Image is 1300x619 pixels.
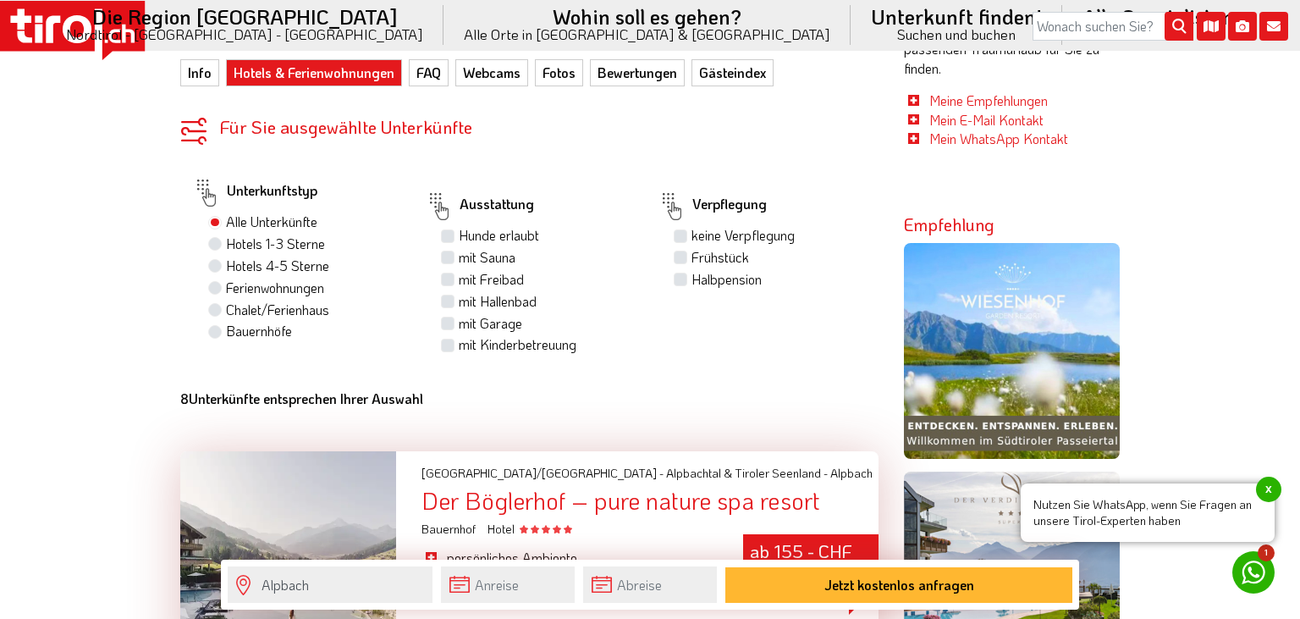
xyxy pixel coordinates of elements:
[180,390,189,407] b: 8
[226,279,324,297] label: Ferienwohnungen
[583,566,717,603] input: Abreise
[1258,544,1275,561] span: 1
[464,27,830,41] small: Alle Orte in [GEOGRAPHIC_DATA] & [GEOGRAPHIC_DATA]
[743,534,879,606] div: ab 155 - CHF
[426,187,534,226] label: Ausstattung
[929,111,1044,129] a: Mein E-Mail Kontakt
[421,521,481,537] span: Bauernhof
[658,187,767,226] label: Verpflegung
[66,27,423,41] small: Nordtirol - [GEOGRAPHIC_DATA] - [GEOGRAPHIC_DATA]
[459,292,537,311] label: mit Hallenbad
[1228,12,1257,41] i: Fotogalerie
[691,270,762,289] label: Halbpension
[455,59,528,86] a: Webcams
[1021,484,1275,542] span: Nutzen Sie WhatsApp, wenn Sie Fragen an unsere Tirol-Experten haben
[180,390,423,407] b: Unterkünfte entsprechen Ihrer Auswahl
[904,213,994,235] strong: Empfehlung
[226,301,329,319] label: Chalet/Ferienhaus
[226,257,329,275] label: Hotels 4-5 Sterne
[226,213,317,231] label: Alle Unterkünfte
[409,59,449,86] a: FAQ
[1197,12,1226,41] i: Karte öffnen
[459,314,522,333] label: mit Garage
[1259,12,1288,41] i: Kontakt
[691,226,795,245] label: keine Verpflegung
[666,465,828,481] span: Alpbachtal & Tiroler Seenland -
[459,335,576,354] label: mit Kinderbetreuung
[929,91,1048,109] a: Meine Empfehlungen
[871,27,1042,41] small: Suchen und buchen
[180,59,219,86] a: Info
[725,567,1072,603] button: Jetzt kostenlos anfragen
[1256,477,1281,502] span: x
[459,248,515,267] label: mit Sauna
[226,322,292,340] label: Bauernhöfe
[1232,551,1275,594] a: 1 Nutzen Sie WhatsApp, wenn Sie Fragen an unsere Tirol-Experten habenx
[226,235,325,253] label: Hotels 1-3 Sterne
[929,130,1068,147] a: Mein WhatsApp Kontakt
[590,59,685,86] a: Bewertungen
[226,59,402,86] a: Hotels & Ferienwohnungen
[459,270,524,289] label: mit Freibad
[421,488,879,514] div: Der Böglerhof – pure nature spa resort
[691,248,749,267] label: Frühstück
[830,465,873,481] span: Alpbach
[180,118,879,135] div: Für Sie ausgewählte Unterkünfte
[904,243,1120,459] img: wiesenhof-sommer.jpg
[691,59,774,86] a: Gästeindex
[228,566,432,603] input: Wo soll's hingehen?
[459,226,539,245] label: Hunde erlaubt
[441,566,575,603] input: Anreise
[487,521,572,537] span: Hotel
[193,174,317,213] label: Unterkunftstyp
[421,549,718,567] li: persönliches Ambiente
[1033,12,1193,41] input: Wonach suchen Sie?
[535,59,583,86] a: Fotos
[421,465,664,481] span: [GEOGRAPHIC_DATA]/[GEOGRAPHIC_DATA] -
